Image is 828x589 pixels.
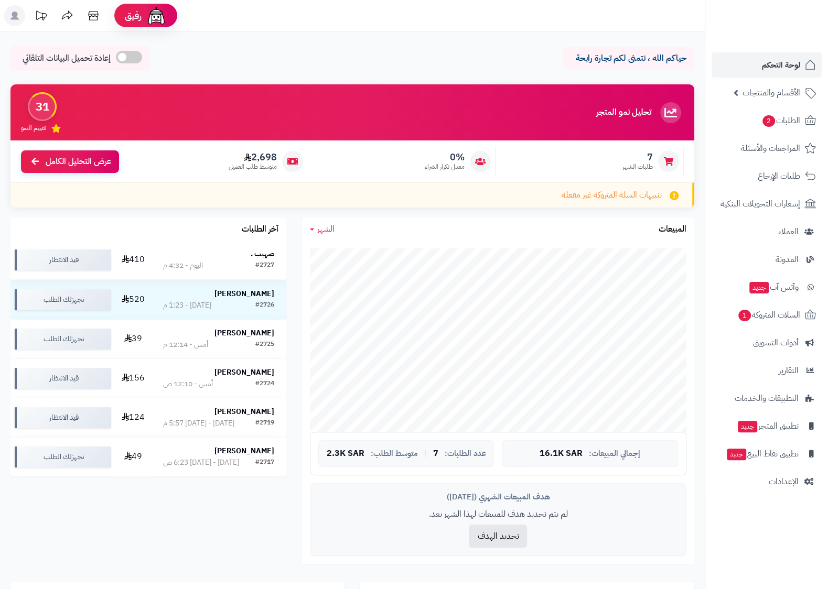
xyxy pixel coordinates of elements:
span: طلبات الشهر [622,162,653,171]
div: [DATE] - [DATE] 5:57 م [163,418,234,429]
span: 2 [762,115,775,127]
a: الشهر [310,223,335,235]
a: العملاء [712,219,822,244]
span: رفيق [125,9,142,22]
div: [DATE] - 1:23 م [163,300,211,311]
a: إشعارات التحويلات البنكية [712,191,822,216]
h3: تحليل نمو المتجر [596,108,651,117]
strong: [PERSON_NAME] [214,406,274,417]
strong: صهيب . [251,248,274,259]
span: 16.1K SAR [540,449,583,459]
a: الطلبات2 [712,108,822,133]
span: جديد [749,282,769,293]
strong: [PERSON_NAME] [214,288,274,299]
span: الشهر [317,223,335,235]
a: تحديثات المنصة [28,5,54,29]
div: قيد الانتظار [15,249,111,270]
span: جديد [727,449,746,460]
div: [DATE] - [DATE] 6:23 ص [163,457,239,468]
span: الإعدادات [769,474,799,489]
div: أمس - 12:14 م [163,340,208,350]
span: التقارير [779,363,799,378]
a: وآتس آبجديد [712,275,822,300]
img: ai-face.png [146,5,167,26]
span: التطبيقات والخدمات [735,391,799,406]
div: قيد الانتظار [15,368,111,389]
a: التطبيقات والخدمات [712,386,822,411]
span: 7 [433,449,438,459]
span: متوسط طلب العميل [229,162,277,171]
div: هدف المبيعات الشهري ([DATE]) [318,492,678,503]
span: عدد الطلبات: [445,449,486,458]
td: 520 [115,280,151,319]
div: #2717 [255,457,274,468]
a: الإعدادات [712,469,822,494]
span: تطبيق نقاط البيع [726,446,799,461]
span: تنبيهات السلة المتروكة غير مفعلة [562,189,662,201]
a: المراجعات والأسئلة [712,136,822,161]
span: عرض التحليل الكامل [46,156,111,168]
span: تقييم النمو [21,124,46,133]
a: طلبات الإرجاع [712,163,822,189]
span: المراجعات والأسئلة [741,141,800,156]
div: #2725 [255,340,274,350]
div: نجهزلك الطلب [15,329,111,350]
span: المدونة [776,252,799,267]
div: #2726 [255,300,274,311]
a: لوحة التحكم [712,52,822,78]
div: قيد الانتظار [15,407,111,428]
div: اليوم - 4:32 م [163,260,203,271]
span: وآتس آب [748,280,799,294]
span: الأقسام والمنتجات [743,85,800,100]
div: #2719 [255,418,274,429]
span: 2,698 [229,151,277,163]
span: طلبات الإرجاع [758,169,800,183]
strong: [PERSON_NAME] [214,328,274,339]
span: | [424,450,427,457]
td: 49 [115,438,151,476]
a: المدونة [712,247,822,272]
a: عرض التحليل الكامل [21,150,119,173]
span: 2.3K SAR [327,449,364,459]
a: تطبيق المتجرجديد [712,413,822,439]
span: إجمالي المبيعات: [589,449,640,458]
span: إعادة تحميل البيانات التلقائي [23,52,111,64]
h3: آخر الطلبات [242,225,278,234]
td: 156 [115,359,151,398]
span: جديد [738,421,757,432]
button: تحديد الهدف [469,525,527,548]
div: نجهزلك الطلب [15,446,111,467]
td: 410 [115,241,151,279]
span: معدل تكرار الشراء [425,162,465,171]
span: متوسط الطلب: [371,449,418,458]
a: التقارير [712,358,822,383]
div: أمس - 12:10 ص [163,379,213,389]
div: نجهزلك الطلب [15,289,111,310]
td: 39 [115,320,151,358]
p: حياكم الله ، نتمنى لكم تجارة رابحة [571,52,686,64]
span: تطبيق المتجر [737,419,799,433]
span: السلات المتروكة [737,308,800,322]
span: لوحة التحكم [762,58,800,72]
span: إشعارات التحويلات البنكية [721,197,800,211]
div: #2724 [255,379,274,389]
a: تطبيق نقاط البيعجديد [712,441,822,466]
span: 7 [622,151,653,163]
a: السلات المتروكة1 [712,302,822,328]
strong: [PERSON_NAME] [214,367,274,378]
a: أدوات التسويق [712,330,822,355]
span: 1 [738,310,751,321]
span: الطلبات [761,113,800,128]
strong: [PERSON_NAME] [214,445,274,456]
td: 124 [115,398,151,437]
p: لم يتم تحديد هدف للمبيعات لهذا الشهر بعد. [318,508,678,520]
span: العملاء [778,224,799,239]
h3: المبيعات [659,225,686,234]
span: أدوات التسويق [753,335,799,350]
div: #2727 [255,260,274,271]
span: 0% [425,151,465,163]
